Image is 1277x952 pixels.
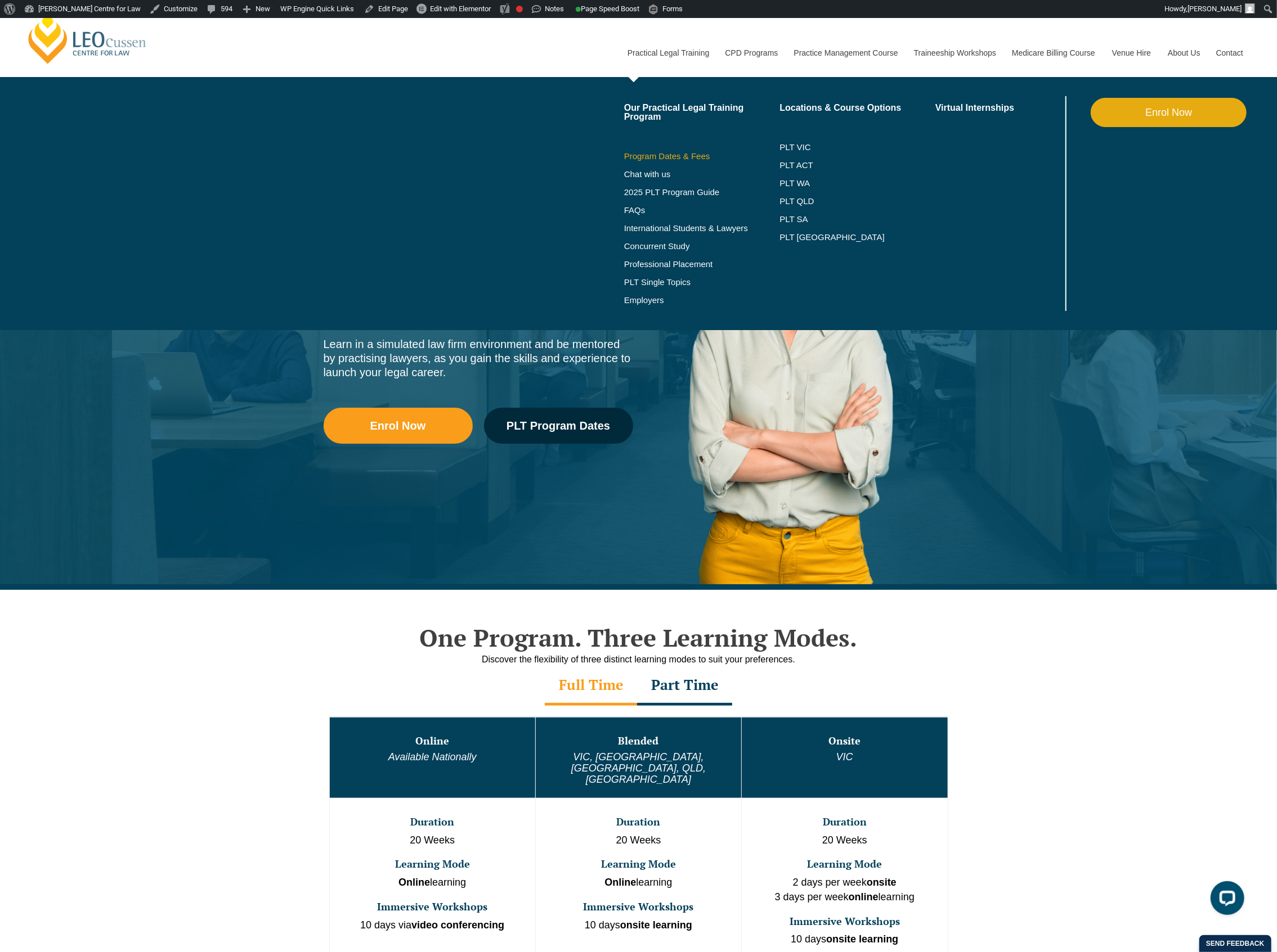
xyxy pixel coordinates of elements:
[318,652,960,666] div: Discover the flexibility of three distinct learning modes to suit your preferences.
[637,666,732,706] div: Part Time
[1091,98,1247,127] a: Enrol Now
[430,4,491,13] span: Edit with Elementor
[537,816,740,828] h3: Duration
[331,833,534,848] p: 20 Weeks
[716,29,785,77] a: CPD Programs
[779,197,935,206] a: PLT QLD
[1104,29,1159,77] a: Venue Hire
[1003,29,1104,77] a: Medicare Billing Course
[779,233,935,242] a: PLT [GEOGRAPHIC_DATA]
[619,29,717,77] a: Practical Legal Training
[624,188,752,197] a: 2025 PLT Program Guide
[507,420,610,431] span: PLT Program Dates
[743,876,946,904] p: 2 days per week 3 days per week learning
[779,215,935,224] a: PLT SA
[779,161,935,170] a: PLT ACT
[545,666,637,706] div: Full Time
[1188,4,1242,13] span: [PERSON_NAME]
[318,624,960,652] h2: One Program. Three Learning Modes.
[743,833,946,848] p: 20 Weeks
[331,816,534,828] h3: Duration
[604,877,636,888] strong: Online
[388,751,477,762] em: Available Nationally
[331,736,534,747] h3: Online
[537,833,740,848] p: 20 Weeks
[624,224,780,233] a: International Students & Lawyers
[624,206,780,215] a: FAQs
[537,859,740,870] h3: Learning Mode
[786,29,906,77] a: Practice Management Course
[620,919,692,931] strong: onsite learning
[1159,29,1208,77] a: About Us
[331,876,534,890] p: learning
[411,919,504,931] strong: video conferencing
[537,918,740,933] p: 10 days
[25,12,150,65] a: [PERSON_NAME] Centre for Law
[331,901,534,913] h3: Immersive Workshops
[779,103,935,112] a: Locations & Course Options
[331,918,534,933] p: 10 days via
[836,751,853,762] em: VIC
[826,933,898,945] strong: onsite learning
[624,296,780,305] a: Employers
[779,179,907,188] a: PLT WA
[743,859,946,870] h3: Learning Mode
[624,278,780,287] a: PLT Single Topics
[624,242,780,251] a: Concurrent Study
[1202,877,1249,924] iframe: LiveChat chat widget
[1208,29,1252,77] a: Contact
[624,170,780,179] a: Chat with us
[537,876,740,890] p: learning
[624,103,780,121] a: Our Practical Legal Training Program
[743,816,946,828] h3: Duration
[537,736,740,747] h3: Blended
[867,877,897,888] strong: onsite
[935,103,1063,112] a: Virtual Internships
[331,859,534,870] h3: Learning Mode
[484,408,633,444] a: PLT Program Dates
[743,736,946,747] h3: Onsite
[537,901,740,913] h3: Immersive Workshops
[398,877,430,888] strong: Online
[743,932,946,947] p: 10 days
[624,260,780,269] a: Professional Placement
[571,751,706,785] em: VIC, [GEOGRAPHIC_DATA], [GEOGRAPHIC_DATA], QLD, [GEOGRAPHIC_DATA]
[849,891,879,903] strong: online
[370,420,426,431] span: Enrol Now
[516,6,523,12] div: Focus keyphrase not set
[906,29,1003,77] a: Traineeship Workshops
[624,152,780,161] a: Program Dates & Fees
[779,143,935,152] a: PLT VIC
[743,916,946,927] h3: Immersive Workshops
[324,408,473,444] a: Enrol Now
[324,337,633,380] div: Learn in a simulated law firm environment and be mentored by practising lawyers, as you gain the ...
